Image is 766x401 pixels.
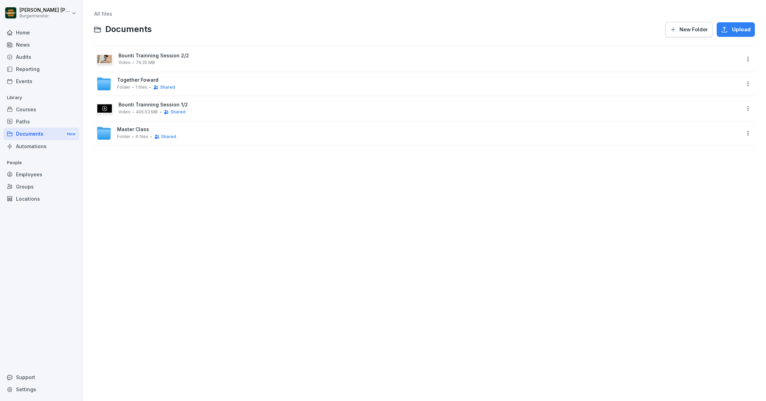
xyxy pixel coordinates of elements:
[665,22,713,37] button: New Folder
[118,102,740,108] span: Bounti Trainning Session 1/2
[136,60,155,65] span: 79.25 MB
[171,110,186,114] span: Shared
[3,128,79,141] a: DocumentsNew
[117,134,130,139] span: Folder
[135,134,148,139] span: 6 files
[105,24,152,34] span: Documents
[65,130,77,138] div: New
[3,181,79,193] a: Groups
[679,26,708,33] span: New Folder
[135,85,147,90] span: 1 files
[3,140,79,152] a: Automations
[3,168,79,181] a: Employees
[3,383,79,395] a: Settings
[732,26,751,33] span: Upload
[3,26,79,39] a: Home
[3,51,79,63] a: Audits
[3,39,79,51] a: News
[96,126,740,141] a: Master ClassFolder6 filesShared
[96,76,740,91] a: Together FowardFolder1 filesShared
[118,53,740,59] span: Bounti Trainning Session 2/2
[3,92,79,103] p: Library
[19,14,70,18] p: Burgermeister
[3,115,79,128] a: Paths
[117,85,130,90] span: Folder
[94,11,112,17] a: All files
[3,75,79,87] a: Events
[3,371,79,383] div: Support
[717,22,755,37] button: Upload
[118,60,131,65] span: Video
[3,157,79,168] p: People
[3,128,79,141] div: Documents
[117,127,149,133] span: Master Class
[118,110,131,114] span: Video
[160,85,175,90] span: Shared
[136,110,158,114] span: 405.53 MB
[3,63,79,75] a: Reporting
[3,103,79,115] a: Courses
[117,77,158,83] span: Together Foward
[161,134,176,139] span: Shared
[19,7,70,13] p: [PERSON_NAME] [PERSON_NAME] [PERSON_NAME]
[3,193,79,205] a: Locations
